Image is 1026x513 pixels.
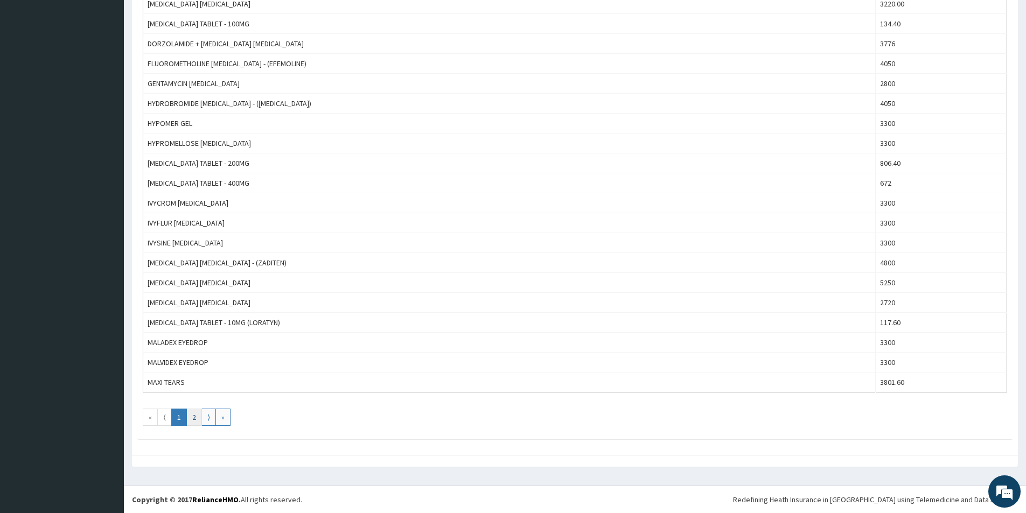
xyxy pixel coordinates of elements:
td: [MEDICAL_DATA] TABLET - 200MG [143,153,876,173]
a: Go to next page [201,409,216,426]
td: 3300 [875,333,1007,353]
div: Minimize live chat window [177,5,203,31]
img: d_794563401_company_1708531726252_794563401 [20,54,44,81]
a: Go to previous page [157,409,172,426]
td: [MEDICAL_DATA] TABLET - 400MG [143,173,876,193]
td: 3300 [875,353,1007,373]
a: Go to page number 2 [186,409,202,426]
td: 3300 [875,213,1007,233]
td: 3776 [875,34,1007,54]
a: Go to page number 1 [171,409,187,426]
td: MALVIDEX EYEDROP [143,353,876,373]
strong: Copyright © 2017 . [132,495,241,504]
td: HYPROMELLOSE [MEDICAL_DATA] [143,133,876,153]
td: 134.40 [875,14,1007,34]
td: IVYFLUR [MEDICAL_DATA] [143,213,876,233]
a: RelianceHMO [192,495,239,504]
footer: All rights reserved. [124,486,1026,513]
td: 5250 [875,273,1007,293]
span: We're online! [62,136,149,244]
td: 4050 [875,94,1007,114]
td: 672 [875,173,1007,193]
td: [MEDICAL_DATA] TABLET - 100MG [143,14,876,34]
textarea: Type your message and hit 'Enter' [5,294,205,332]
td: 2800 [875,74,1007,94]
td: IVYCROM [MEDICAL_DATA] [143,193,876,213]
td: GENTAMYCIN [MEDICAL_DATA] [143,74,876,94]
td: 2720 [875,293,1007,313]
td: 3300 [875,114,1007,133]
td: 3801.60 [875,373,1007,392]
div: Chat with us now [56,60,181,74]
td: 3300 [875,193,1007,213]
div: Redefining Heath Insurance in [GEOGRAPHIC_DATA] using Telemedicine and Data Science! [733,494,1018,505]
td: 3300 [875,133,1007,153]
td: 806.40 [875,153,1007,173]
td: [MEDICAL_DATA] TABLET - 10MG (LORATYN) [143,313,876,333]
td: 4050 [875,54,1007,74]
td: 117.60 [875,313,1007,333]
td: MALADEX EYEDROP [143,333,876,353]
td: [MEDICAL_DATA] [MEDICAL_DATA] [143,293,876,313]
td: DORZOLAMIDE + [MEDICAL_DATA] [MEDICAL_DATA] [143,34,876,54]
td: IVYSINE [MEDICAL_DATA] [143,233,876,253]
td: 4800 [875,253,1007,273]
td: HYPOMER GEL [143,114,876,133]
td: FLUOROMETHOLINE [MEDICAL_DATA] - (EFEMOLINE) [143,54,876,74]
td: 3300 [875,233,1007,253]
td: MAXI TEARS [143,373,876,392]
td: [MEDICAL_DATA] [MEDICAL_DATA] - (ZADITEN) [143,253,876,273]
a: Go to first page [143,409,158,426]
a: Go to last page [215,409,231,426]
td: HYDROBROMIDE [MEDICAL_DATA] - ([MEDICAL_DATA]) [143,94,876,114]
td: [MEDICAL_DATA] [MEDICAL_DATA] [143,273,876,293]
